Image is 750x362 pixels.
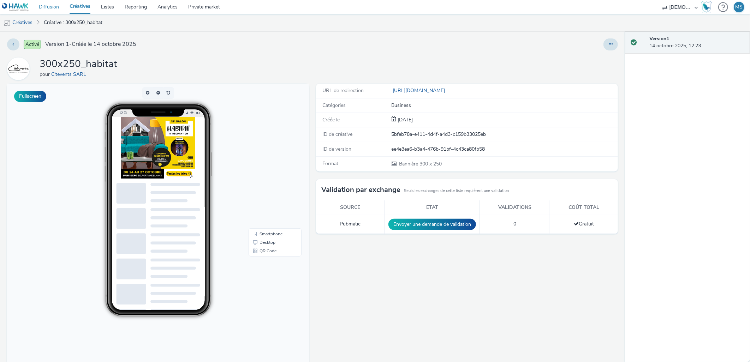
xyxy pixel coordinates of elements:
[45,40,136,48] span: Version 1 - Créée le 14 octobre 2025
[513,221,516,227] span: 0
[399,161,442,167] span: 300 x 250
[385,200,480,215] th: Etat
[243,155,293,163] li: Desktop
[316,200,385,215] th: Source
[650,35,744,50] div: 14 octobre 2025, 12:23
[322,160,338,167] span: Format
[322,146,351,152] span: ID de version
[14,91,46,102] button: Fullscreen
[701,1,712,13] img: Hawk Academy
[51,71,89,78] a: Citevents SARL
[4,19,11,26] img: mobile
[392,102,618,109] div: Business
[243,146,293,155] li: Smartphone
[243,163,293,171] li: QR Code
[40,14,106,31] a: Créative : 300x250_habitat
[321,185,400,195] h3: Validation par exchange
[316,215,385,234] td: Pubmatic
[736,2,743,12] div: MS
[650,35,669,42] strong: Version 1
[8,59,29,79] img: Citevents SARL
[322,131,352,138] span: ID de créative
[24,40,41,49] span: Activé
[322,102,346,109] span: Catégories
[322,116,340,123] span: Créée le
[404,188,509,194] small: Seuls les exchanges de cette liste requièrent une validation
[392,146,618,153] div: ee4e3ea6-b3a4-476b-91bf-4c43ca80fb58
[388,219,476,230] button: Envoyer une demande de validation
[392,87,448,94] a: [URL][DOMAIN_NAME]
[397,116,413,123] span: [DATE]
[480,200,550,215] th: Validations
[252,165,269,169] span: QR Code
[252,157,268,161] span: Desktop
[114,33,188,95] img: Advertisement preview
[40,58,117,71] h1: 300x250_habitat
[252,148,275,152] span: Smartphone
[322,87,364,94] span: URL de redirection
[7,65,32,72] a: Citevents SARL
[40,71,51,78] span: pour
[574,221,594,227] span: Gratuit
[550,200,618,215] th: Coût total
[112,27,120,31] span: 12:23
[2,3,29,12] img: undefined Logo
[701,1,715,13] a: Hawk Academy
[399,161,420,167] span: Bannière
[392,131,618,138] div: 5bfeb78a-e411-4d4f-a4d3-c159b33025eb
[397,116,413,123] div: Création 14 octobre 2025, 12:23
